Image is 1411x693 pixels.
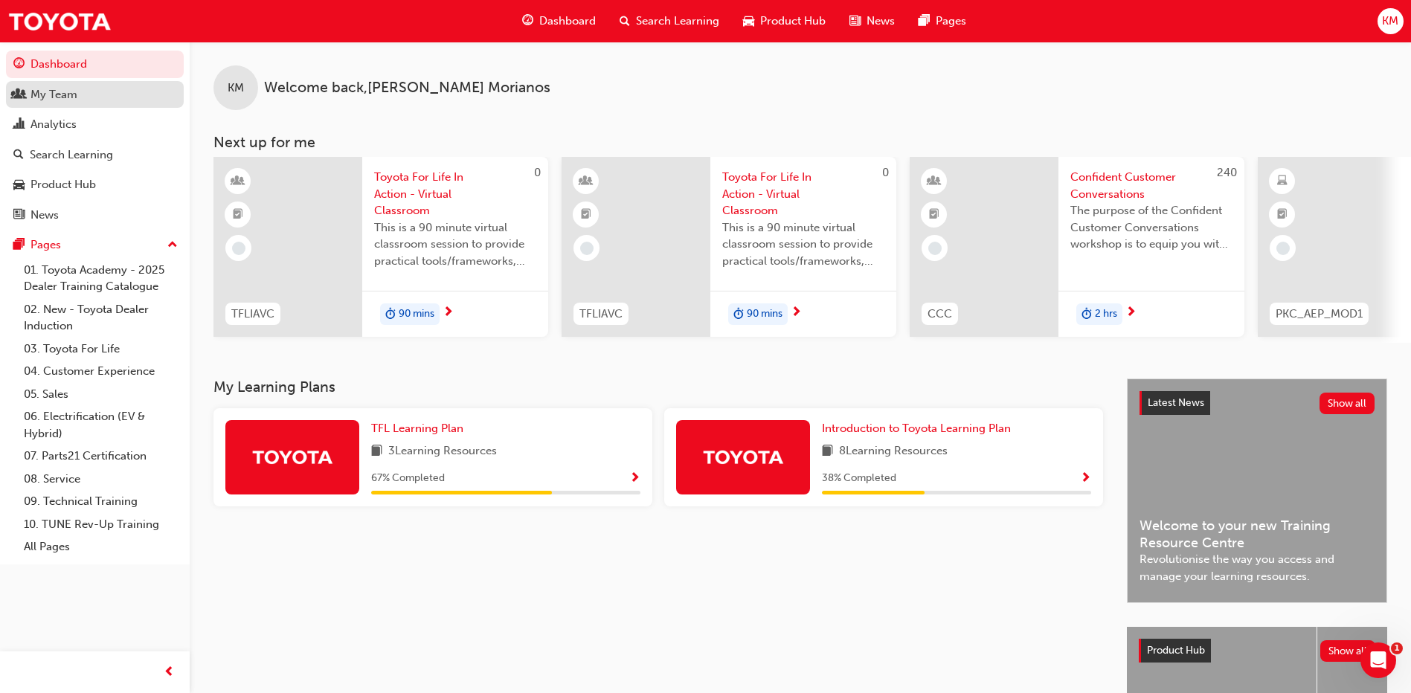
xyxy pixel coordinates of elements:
button: Show all [1320,393,1375,414]
span: learningResourceType_ELEARNING-icon [1277,172,1288,191]
a: Introduction to Toyota Learning Plan [822,420,1017,437]
span: Toyota For Life In Action - Virtual Classroom [374,169,536,219]
span: Welcome to your new Training Resource Centre [1140,518,1375,551]
button: Show all [1320,640,1376,662]
button: Pages [6,231,184,259]
a: Latest NewsShow all [1140,391,1375,415]
span: booktick-icon [929,205,939,225]
span: TFL Learning Plan [371,422,463,435]
a: 01. Toyota Academy - 2025 Dealer Training Catalogue [18,259,184,298]
a: Latest NewsShow allWelcome to your new Training Resource CentreRevolutionise the way you access a... [1127,378,1387,603]
span: search-icon [13,149,24,162]
a: 0TFLIAVCToyota For Life In Action - Virtual ClassroomThis is a 90 minute virtual classroom sessio... [213,157,548,337]
span: 38 % Completed [822,470,896,487]
span: 90 mins [399,306,434,323]
div: Search Learning [30,146,113,164]
span: duration-icon [733,305,744,324]
a: News [6,202,184,229]
a: 10. TUNE Rev-Up Training [18,513,184,536]
button: Show Progress [1080,469,1091,488]
span: News [867,13,895,30]
span: KM [228,80,244,97]
a: 02. New - Toyota Dealer Induction [18,298,184,338]
span: Show Progress [1080,472,1091,486]
span: KM [1382,13,1398,30]
a: guage-iconDashboard [510,6,608,36]
span: book-icon [822,442,833,461]
span: Product Hub [1147,644,1205,657]
img: Trak [702,444,784,470]
a: Search Learning [6,141,184,169]
span: next-icon [443,306,454,320]
span: Pages [936,13,966,30]
span: people-icon [13,88,25,102]
span: Latest News [1148,396,1204,409]
a: All Pages [18,535,184,558]
a: Trak [7,4,112,38]
span: 0 [882,166,889,179]
button: Show Progress [629,469,640,488]
a: 04. Customer Experience [18,360,184,383]
a: 0TFLIAVCToyota For Life In Action - Virtual ClassroomThis is a 90 minute virtual classroom sessio... [562,157,896,337]
h3: My Learning Plans [213,378,1103,396]
span: 67 % Completed [371,470,445,487]
a: news-iconNews [838,6,907,36]
span: Toyota For Life In Action - Virtual Classroom [722,169,884,219]
a: search-iconSearch Learning [608,6,731,36]
span: news-icon [13,209,25,222]
span: chart-icon [13,118,25,132]
span: learningResourceType_INSTRUCTOR_LED-icon [581,172,591,191]
span: PKC_AEP_MOD1 [1276,306,1363,323]
span: up-icon [167,236,178,255]
span: 1 [1391,642,1403,654]
div: News [30,207,59,224]
span: booktick-icon [581,205,591,225]
a: 05. Sales [18,383,184,406]
span: duration-icon [1081,305,1092,324]
span: book-icon [371,442,382,461]
span: car-icon [743,12,754,30]
h3: Next up for me [190,134,1411,151]
img: Trak [251,444,333,470]
span: 240 [1217,166,1237,179]
span: car-icon [13,178,25,192]
a: pages-iconPages [907,6,978,36]
span: learningResourceType_INSTRUCTOR_LED-icon [929,172,939,191]
a: Product Hub [6,171,184,199]
a: 08. Service [18,468,184,491]
span: 90 mins [747,306,782,323]
a: car-iconProduct Hub [731,6,838,36]
a: Analytics [6,111,184,138]
span: 3 Learning Resources [388,442,497,461]
span: next-icon [1125,306,1137,320]
span: Revolutionise the way you access and manage your learning resources. [1140,551,1375,584]
a: Product HubShow all [1139,639,1375,663]
span: learningRecordVerb_NONE-icon [232,242,245,255]
button: DashboardMy TeamAnalyticsSearch LearningProduct HubNews [6,48,184,231]
span: learningRecordVerb_NONE-icon [580,242,594,255]
span: Product Hub [760,13,826,30]
a: 09. Technical Training [18,490,184,513]
a: Dashboard [6,51,184,78]
span: learningRecordVerb_NONE-icon [1276,242,1290,255]
a: My Team [6,81,184,109]
span: TFLIAVC [231,306,274,323]
a: 03. Toyota For Life [18,338,184,361]
span: This is a 90 minute virtual classroom session to provide practical tools/frameworks, behaviours a... [374,219,536,270]
span: Show Progress [629,472,640,486]
div: Analytics [30,116,77,133]
a: 240CCCConfident Customer ConversationsThe purpose of the Confident Customer Conversations worksho... [910,157,1244,337]
span: booktick-icon [1277,205,1288,225]
span: The purpose of the Confident Customer Conversations workshop is to equip you with tools to commun... [1070,202,1232,253]
span: 2 hrs [1095,306,1117,323]
span: Dashboard [539,13,596,30]
span: news-icon [849,12,861,30]
span: Introduction to Toyota Learning Plan [822,422,1011,435]
span: learningRecordVerb_NONE-icon [928,242,942,255]
span: 8 Learning Resources [839,442,948,461]
div: Pages [30,236,61,254]
span: This is a 90 minute virtual classroom session to provide practical tools/frameworks, behaviours a... [722,219,884,270]
span: 0 [534,166,541,179]
span: next-icon [791,306,802,320]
